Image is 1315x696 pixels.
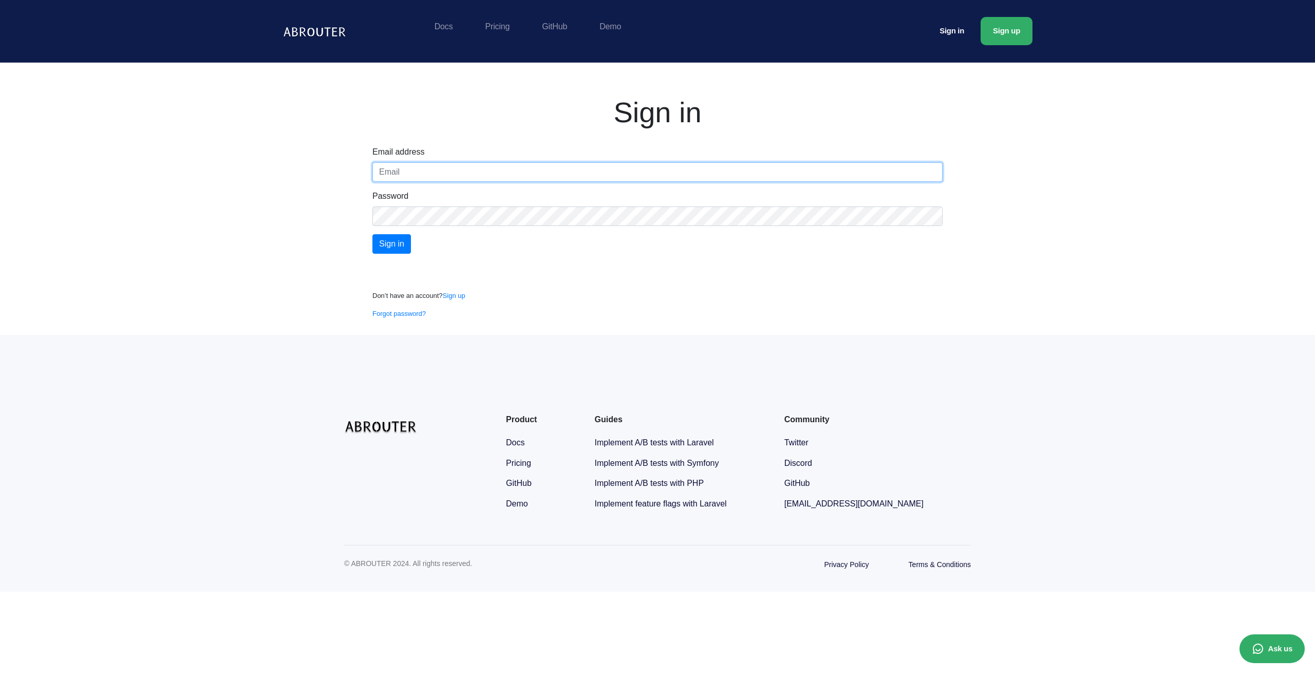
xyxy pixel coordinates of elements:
label: Email address [372,146,424,158]
input: Sign in [372,234,411,254]
div: Conectează-te cu Google. Se deschide într-o filă nouă [372,257,489,279]
a: Demo [594,17,626,36]
a: logo [344,413,420,519]
a: [EMAIL_ADDRESS][DOMAIN_NAME] [784,499,924,508]
a: GitHub [784,479,810,487]
div: Product [506,413,585,426]
a: GitHub [537,17,572,36]
a: Sign up [443,292,465,299]
div: Guides [595,413,774,426]
a: Pricing [480,17,515,36]
a: Terms & Conditions [909,560,971,569]
a: Twitter [784,438,809,447]
a: GitHub [506,479,532,487]
a: Docs [506,438,524,447]
button: Ask us [1239,634,1305,663]
div: © ABROUTER 2024. All rights reserved. [344,558,472,579]
img: logo [344,413,420,437]
div: Community [784,413,971,426]
a: Pricing [506,459,531,467]
a: Implement A/B tests with Laravel [595,438,714,447]
a: Forgot password? [372,310,426,317]
label: Password [372,190,408,202]
a: Docs [429,17,458,36]
a: Demo [506,499,528,508]
a: Sign in [927,20,976,43]
h1: Sign in [16,95,1299,129]
a: Implement A/B tests with Symfony [595,459,719,467]
a: Discord [784,459,812,467]
img: Logo [283,21,349,41]
a: Privacy Policy [824,560,869,569]
a: Sign up [981,17,1032,45]
iframe: Butonul Conectează-te cu Google [367,257,494,279]
a: Implement feature flags with Laravel [595,499,727,508]
input: Email [372,162,943,182]
a: Implement A/B tests with PHP [595,479,704,487]
p: Don’t have an account? [372,291,943,301]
